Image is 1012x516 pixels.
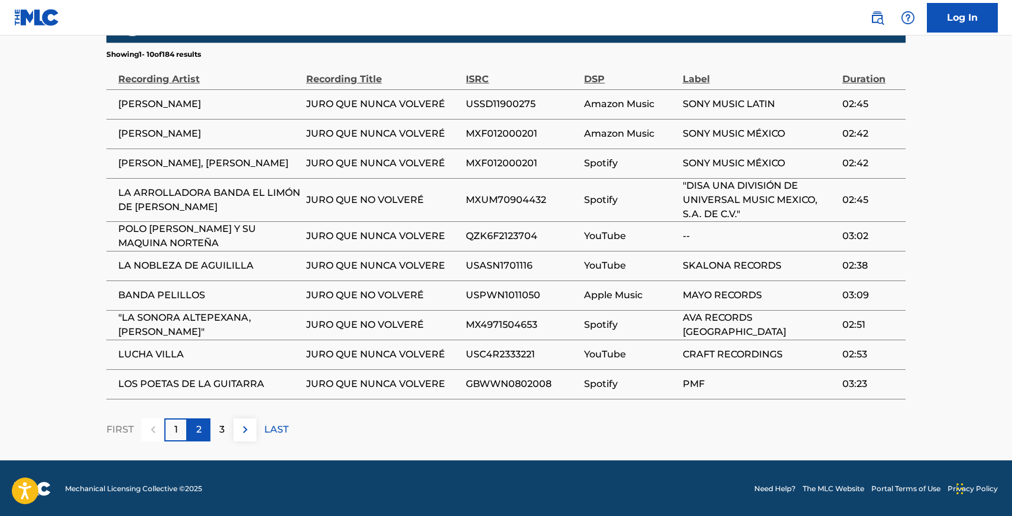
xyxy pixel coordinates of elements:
span: Spotify [584,377,676,391]
div: Recording Artist [118,60,300,86]
span: SONY MUSIC LATIN [683,97,836,111]
span: USSD11900275 [466,97,578,111]
span: 03:02 [842,229,900,243]
span: 02:42 [842,156,900,170]
a: Privacy Policy [948,483,998,494]
span: USPWN1011050 [466,288,578,302]
span: [PERSON_NAME], [PERSON_NAME] [118,156,300,170]
span: 03:23 [842,377,900,391]
span: YouTube [584,229,676,243]
span: MXF012000201 [466,127,578,141]
div: Drag [956,471,964,507]
span: LA ARROLLADORA BANDA EL LIMÓN DE [PERSON_NAME] [118,186,300,214]
span: Apple Music [584,288,676,302]
a: Public Search [865,6,889,30]
div: Recording Title [306,60,460,86]
p: LAST [264,423,288,437]
span: MAYO RECORDS [683,288,836,302]
span: AVA RECORDS [GEOGRAPHIC_DATA] [683,311,836,339]
p: 2 [196,423,202,437]
span: CRAFT RECORDINGS [683,347,836,362]
span: JURO QUE NUNCA VOLVERE [306,229,460,243]
img: search [870,11,884,25]
iframe: Chat Widget [953,459,1012,516]
span: Mechanical Licensing Collective © 2025 [65,483,202,494]
span: BANDA PELILLOS [118,288,300,302]
span: 02:53 [842,347,900,362]
span: 02:38 [842,259,900,273]
span: MX4971504653 [466,318,578,332]
div: Help [896,6,920,30]
span: JURO QUE NO VOLVERÉ [306,288,460,302]
span: Amazon Music [584,97,676,111]
span: 02:45 [842,193,900,207]
span: SONY MUSIC MÉXICO [683,127,836,141]
span: JURO QUE NO VOLVERÉ [306,318,460,332]
span: JURO QUE NUNCA VOLVERÉ [306,97,460,111]
span: Spotify [584,156,676,170]
span: MXF012000201 [466,156,578,170]
img: help [901,11,915,25]
span: 02:45 [842,97,900,111]
span: JURO QUE NUNCA VOLVERÉ [306,347,460,362]
span: SONY MUSIC MÉXICO [683,156,836,170]
div: DSP [584,60,676,86]
span: 02:42 [842,127,900,141]
a: Need Help? [754,483,796,494]
img: right [238,423,252,437]
span: QZK6F2123704 [466,229,578,243]
span: JURO QUE NUNCA VOLVERE [306,377,460,391]
span: SKALONA RECORDS [683,259,836,273]
span: JURO QUE NUNCA VOLVERÉ [306,156,460,170]
span: USASN1701116 [466,259,578,273]
span: YouTube [584,259,676,273]
a: Log In [927,3,998,33]
span: LOS POETAS DE LA GUITARRA [118,377,300,391]
span: Spotify [584,318,676,332]
span: LUCHA VILLA [118,347,300,362]
p: FIRST [106,423,134,437]
p: 3 [219,423,225,437]
a: The MLC Website [803,483,864,494]
span: YouTube [584,347,676,362]
span: 02:51 [842,318,900,332]
div: Label [683,60,836,86]
div: Duration [842,60,900,86]
img: MLC Logo [14,9,60,26]
p: 1 [174,423,178,437]
span: USC4R2333221 [466,347,578,362]
span: -- [683,229,836,243]
span: JURO QUE NO VOLVERÉ [306,193,460,207]
a: Portal Terms of Use [871,483,940,494]
p: Showing 1 - 10 of 184 results [106,49,201,60]
span: [PERSON_NAME] [118,127,300,141]
span: JURO QUE NUNCA VOLVERÉ [306,127,460,141]
span: [PERSON_NAME] [118,97,300,111]
span: Amazon Music [584,127,676,141]
span: 03:09 [842,288,900,302]
span: JURO QUE NUNCA VOLVERE [306,259,460,273]
div: ISRC [466,60,578,86]
span: Spotify [584,193,676,207]
span: PMF [683,377,836,391]
span: MXUM70904432 [466,193,578,207]
span: "DISA UNA DIVISIÓN DE UNIVERSAL MUSIC MEXICO, S.A. DE C.V." [683,179,836,221]
span: GBWWN0802008 [466,377,578,391]
img: logo [14,482,51,496]
span: LA NOBLEZA DE AGUILILLA [118,259,300,273]
span: POLO [PERSON_NAME] Y SU MAQUINA NORTEÑA [118,222,300,250]
span: "LA SONORA ALTEPEXANA, [PERSON_NAME]" [118,311,300,339]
